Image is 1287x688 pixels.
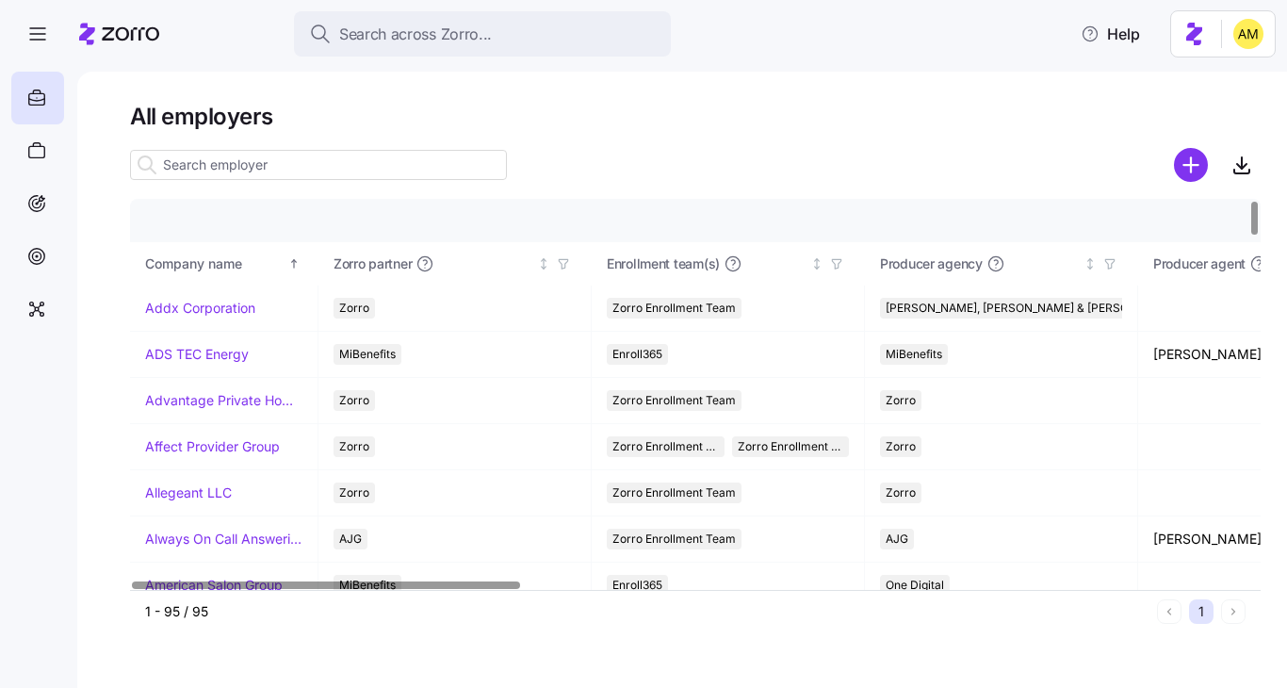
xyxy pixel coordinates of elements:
[318,242,592,286] th: Zorro partnerNot sorted
[612,483,736,503] span: Zorro Enrollment Team
[612,529,736,549] span: Zorro Enrollment Team
[339,483,369,503] span: Zorro
[334,254,412,273] span: Zorro partner
[886,298,1179,319] span: [PERSON_NAME], [PERSON_NAME] & [PERSON_NAME]
[612,298,736,319] span: Zorro Enrollment Team
[339,529,362,549] span: AJG
[1174,148,1208,182] svg: add icon
[339,344,396,365] span: MiBenefits
[339,298,369,319] span: Zorro
[886,390,916,411] span: Zorro
[145,483,232,502] a: Allegeant LLC
[810,257,823,270] div: Not sorted
[886,344,942,365] span: MiBenefits
[612,575,662,596] span: Enroll365
[339,23,492,46] span: Search across Zorro...
[886,483,916,503] span: Zorro
[865,242,1138,286] th: Producer agencyNot sorted
[612,436,719,457] span: Zorro Enrollment Team
[537,257,550,270] div: Not sorted
[1157,599,1181,624] button: Previous page
[1081,23,1140,45] span: Help
[339,575,396,596] span: MiBenefits
[339,390,369,411] span: Zorro
[145,576,283,595] a: American Salon Group
[1233,19,1263,49] img: dfaaf2f2725e97d5ef9e82b99e83f4d7
[145,299,255,318] a: Addx Corporation
[1221,599,1246,624] button: Next page
[130,102,1261,131] h1: All employers
[145,530,302,549] a: Always On Call Answering Service
[886,575,944,596] span: One Digital
[287,257,301,270] div: Sorted ascending
[145,602,1149,621] div: 1 - 95 / 95
[607,254,720,273] span: Enrollment team(s)
[738,436,844,457] span: Zorro Enrollment Experts
[1153,254,1246,273] span: Producer agent
[130,242,318,286] th: Company nameSorted ascending
[1083,257,1097,270] div: Not sorted
[130,150,507,180] input: Search employer
[145,345,249,364] a: ADS TEC Energy
[886,436,916,457] span: Zorro
[592,242,865,286] th: Enrollment team(s)Not sorted
[145,391,302,410] a: Advantage Private Home Care
[612,390,736,411] span: Zorro Enrollment Team
[339,436,369,457] span: Zorro
[612,344,662,365] span: Enroll365
[1189,599,1214,624] button: 1
[294,11,671,57] button: Search across Zorro...
[1066,15,1155,53] button: Help
[880,254,983,273] span: Producer agency
[145,254,285,274] div: Company name
[886,529,908,549] span: AJG
[145,437,280,456] a: Affect Provider Group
